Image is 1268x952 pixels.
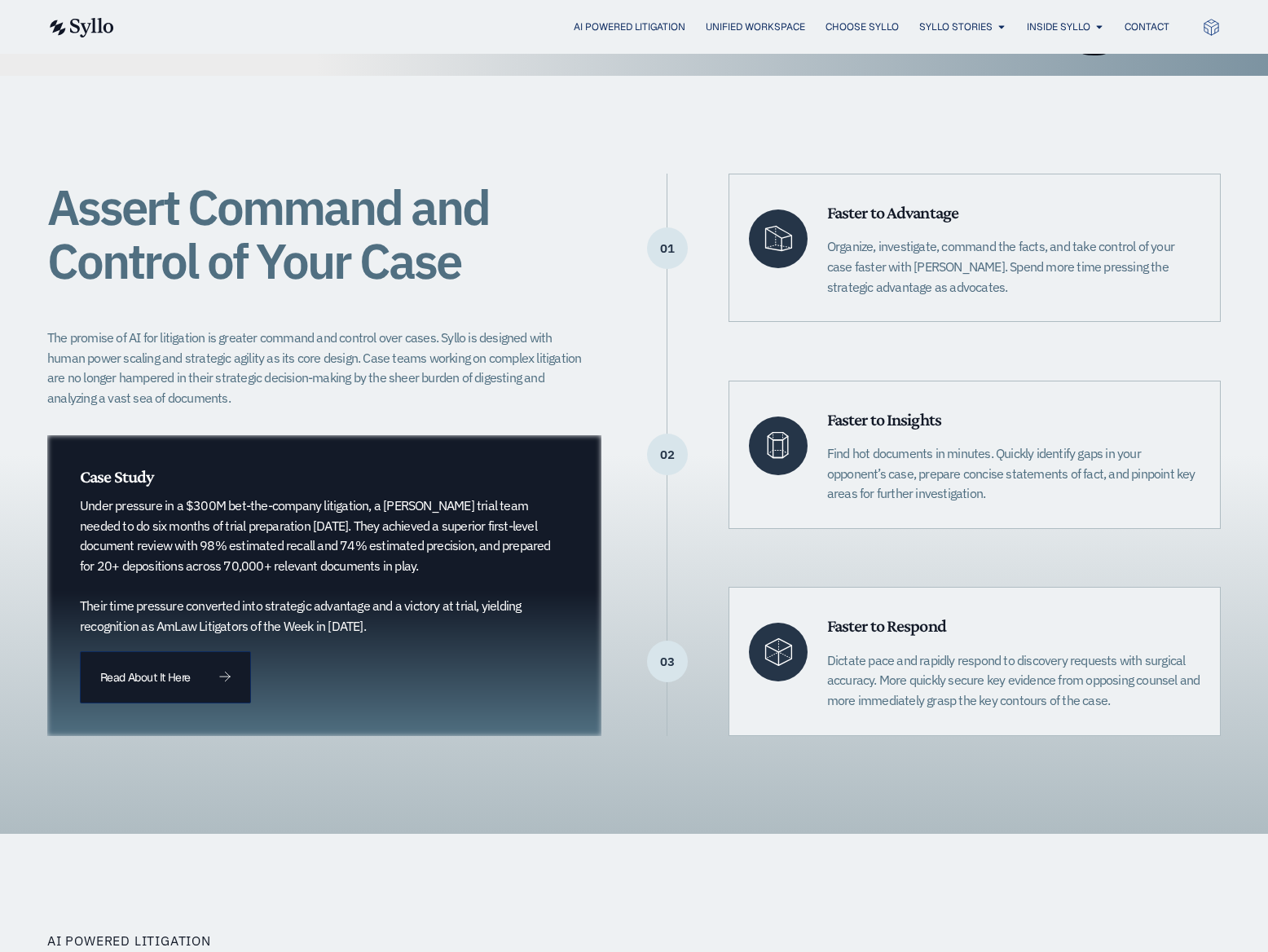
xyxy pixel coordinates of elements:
[706,20,805,34] a: Unified Workspace
[100,672,190,683] span: Read About It Here
[826,20,899,34] a: Choose Syllo
[80,651,251,703] a: Read About It Here
[47,18,114,37] img: syllo
[1125,20,1169,34] a: Contact
[47,328,592,408] p: The promise of AI for litigation is greater command and control over cases. Syllo is designed wit...
[147,20,1169,35] div: Menu Toggle
[827,650,1200,711] p: Dictate pace and rapidly respond to discovery requests with surgical accuracy. More quickly secur...
[80,496,552,636] p: Under pressure in a $300M bet-the-company litigation, a [PERSON_NAME] trial team needed to do six...
[80,466,153,487] span: Case Study
[919,20,993,34] a: Syllo Stories
[647,248,688,249] p: 01
[47,174,489,293] span: Assert Command and Control of Your Case
[827,236,1200,297] p: Organize, investigate, command the facts, and take control of your case faster with [PERSON_NAME]...
[827,202,958,223] span: Faster to Advantage
[47,931,211,950] p: AI Powered Litigation
[827,409,941,430] span: Faster to Insights
[1027,20,1090,34] a: Inside Syllo
[574,20,685,34] a: AI Powered Litigation
[647,661,688,663] p: 03
[147,20,1169,35] nav: Menu
[827,443,1200,504] p: Find hot documents in minutes. Quickly identify gaps in your opponent’s case, prepare concise sta...
[827,615,946,636] span: Faster to Respond
[647,454,688,456] p: 02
